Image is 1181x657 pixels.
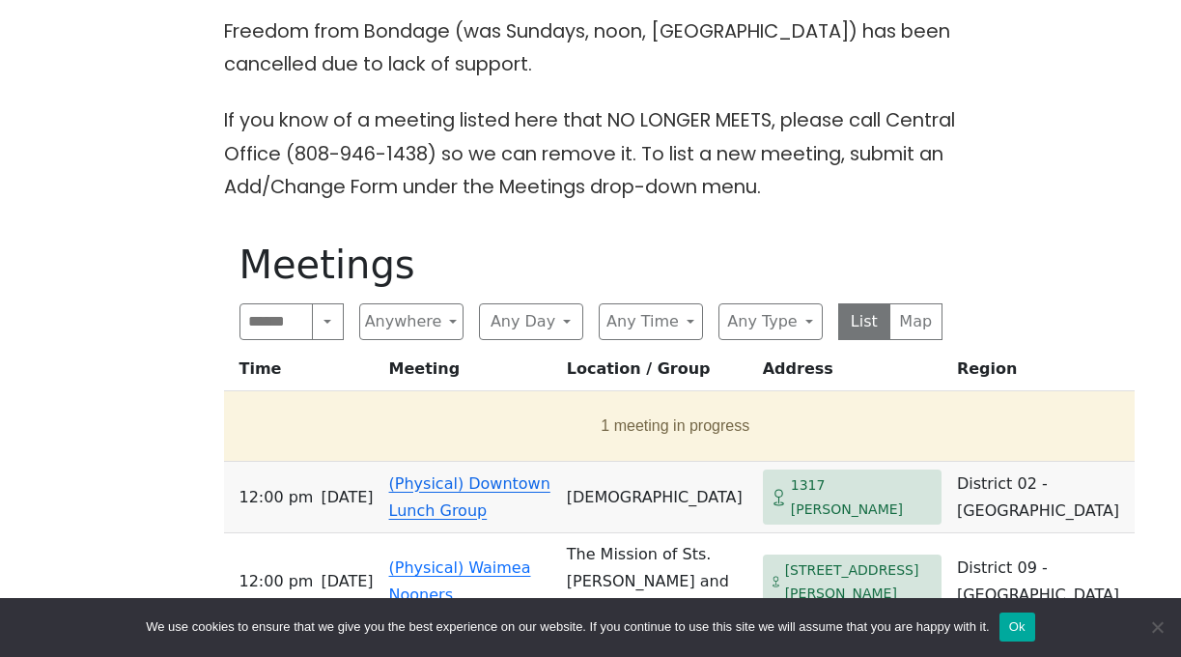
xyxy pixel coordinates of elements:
span: 12:00 PM [239,484,314,511]
button: Any Type [718,303,823,340]
span: [STREET_ADDRESS][PERSON_NAME] [785,558,934,606]
button: Anywhere [359,303,464,340]
h1: Meetings [239,242,942,288]
th: Location / Group [559,356,755,391]
span: 12:00 PM [239,568,314,595]
button: Ok [999,613,1035,642]
button: 1 meeting in progress [232,399,1120,453]
span: [DATE] [321,484,373,511]
td: [DEMOGRAPHIC_DATA] [559,462,755,533]
span: [DATE] [321,568,373,595]
td: District 02 - [GEOGRAPHIC_DATA] [949,462,1135,533]
th: Time [224,356,381,391]
th: Address [755,356,949,391]
a: (Physical) Waimea Nooners [389,558,531,604]
a: (Physical) Downtown Lunch Group [389,474,550,520]
td: District 09 - [GEOGRAPHIC_DATA] [949,533,1135,631]
button: List [838,303,891,340]
button: Any Time [599,303,703,340]
p: If you know of a meeting listed here that NO LONGER MEETS, please call Central Office (808-946-14... [224,103,958,203]
button: Search [312,303,343,340]
p: Freedom from Bondage (was Sundays, noon, [GEOGRAPHIC_DATA]) has been cancelled due to lack of sup... [224,14,958,80]
button: Map [889,303,942,340]
input: Search [239,303,314,340]
th: Region [949,356,1135,391]
span: We use cookies to ensure that we give you the best experience on our website. If you continue to ... [146,617,989,637]
span: 1317 [PERSON_NAME] [791,473,934,521]
span: No [1147,617,1167,637]
td: The Mission of Sts. [PERSON_NAME] and [PERSON_NAME] [559,533,755,631]
th: Meeting [381,356,559,391]
button: Any Day [479,303,583,340]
